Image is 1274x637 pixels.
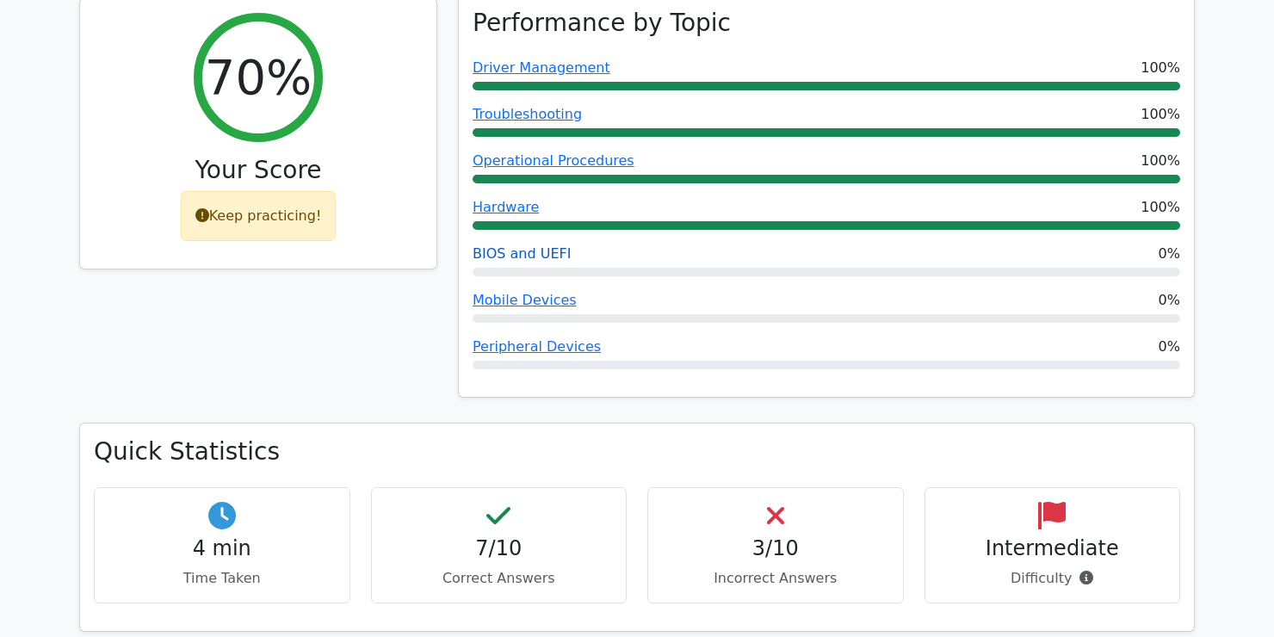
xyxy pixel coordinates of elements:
[1159,244,1180,264] span: 0%
[473,106,582,122] a: Troubleshooting
[473,292,577,308] a: Mobile Devices
[386,536,613,561] h4: 7/10
[939,536,1166,561] h4: Intermediate
[1141,151,1180,171] span: 100%
[94,437,1180,467] h3: Quick Statistics
[94,156,423,185] h3: Your Score
[473,59,610,76] a: Driver Management
[1159,337,1180,357] span: 0%
[473,152,634,169] a: Operational Procedures
[473,338,601,355] a: Peripheral Devices
[473,9,731,38] h3: Performance by Topic
[1141,197,1180,218] span: 100%
[473,199,539,215] a: Hardware
[108,568,336,589] p: Time Taken
[662,536,889,561] h4: 3/10
[1159,290,1180,311] span: 0%
[662,568,889,589] p: Incorrect Answers
[1141,58,1180,78] span: 100%
[1141,104,1180,125] span: 100%
[108,536,336,561] h4: 4 min
[473,245,571,262] a: BIOS and UEFI
[386,568,613,589] p: Correct Answers
[181,191,337,241] div: Keep practicing!
[939,568,1166,589] p: Difficulty
[205,48,312,106] h2: 70%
